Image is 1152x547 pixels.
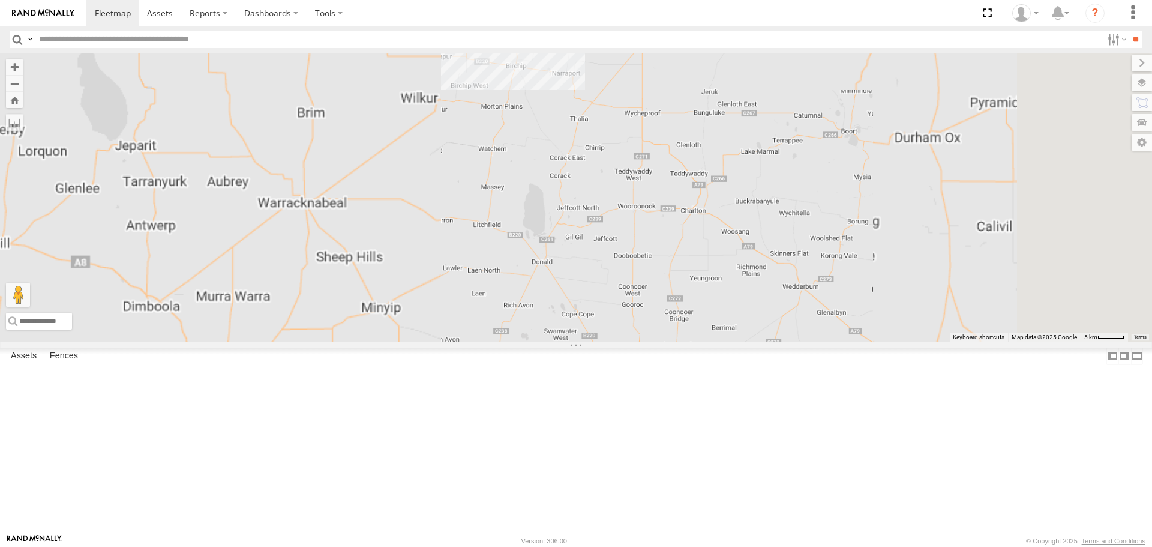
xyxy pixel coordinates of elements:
[6,92,23,108] button: Zoom Home
[25,31,35,48] label: Search Query
[6,114,23,131] label: Measure
[1081,333,1128,342] button: Map scale: 5 km per 41 pixels
[1118,348,1130,365] label: Dock Summary Table to the Right
[6,59,23,75] button: Zoom in
[1134,334,1147,339] a: Terms (opens in new tab)
[1026,537,1145,545] div: © Copyright 2025 -
[521,537,567,545] div: Version: 306.00
[953,333,1004,342] button: Keyboard shortcuts
[1084,334,1097,340] span: 5 km
[44,348,84,365] label: Fences
[1082,537,1145,545] a: Terms and Conditions
[1131,348,1143,365] label: Hide Summary Table
[1132,134,1152,151] label: Map Settings
[7,535,62,547] a: Visit our Website
[1008,4,1043,22] div: Adam Falloon
[12,9,74,17] img: rand-logo.svg
[1103,31,1129,48] label: Search Filter Options
[5,348,43,365] label: Assets
[6,75,23,92] button: Zoom out
[1012,334,1077,340] span: Map data ©2025 Google
[1085,4,1105,23] i: ?
[6,283,30,307] button: Drag Pegman onto the map to open Street View
[1106,348,1118,365] label: Dock Summary Table to the Left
